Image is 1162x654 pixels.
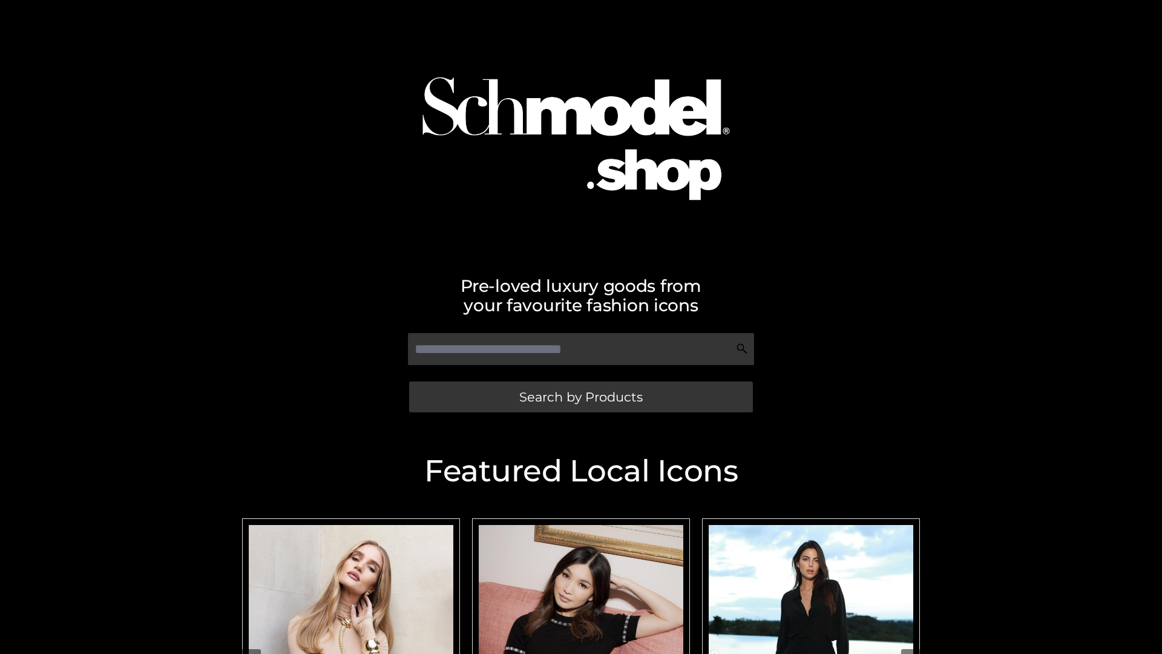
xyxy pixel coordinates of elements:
a: Search by Products [409,381,753,412]
h2: Featured Local Icons​ [236,456,926,486]
span: Search by Products [519,391,643,403]
h2: Pre-loved luxury goods from your favourite fashion icons [236,276,926,315]
img: Search Icon [736,343,748,355]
